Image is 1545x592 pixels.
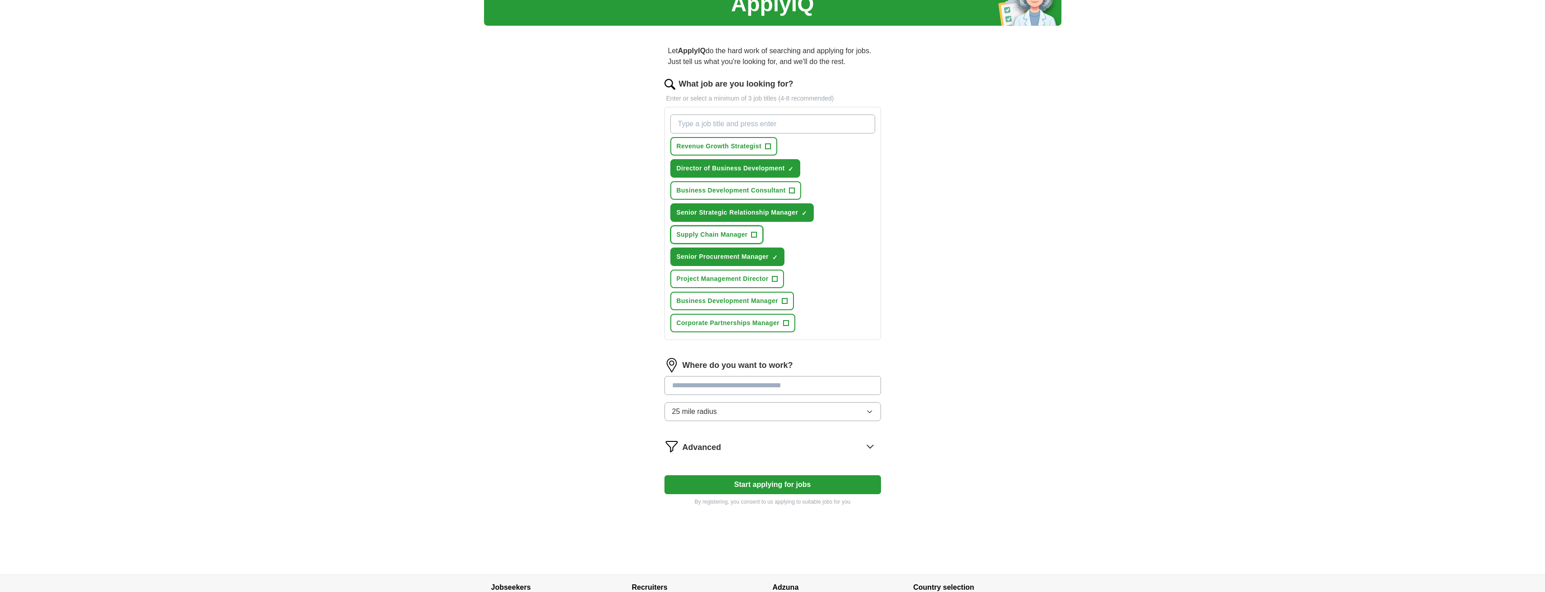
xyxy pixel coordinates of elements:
[802,210,807,217] span: ✓
[664,358,679,372] img: location.png
[677,230,748,239] span: Supply Chain Manager
[677,318,779,328] span: Corporate Partnerships Manager
[664,475,881,494] button: Start applying for jobs
[670,314,795,332] button: Corporate Partnerships Manager
[677,252,769,262] span: Senior Procurement Manager
[670,159,801,178] button: Director of Business Development✓
[677,296,778,306] span: Business Development Manager
[772,254,778,261] span: ✓
[670,115,875,133] input: Type a job title and press enter
[677,274,769,284] span: Project Management Director
[664,439,679,454] img: filter
[672,406,717,417] span: 25 mile radius
[670,292,794,310] button: Business Development Manager
[670,248,784,266] button: Senior Procurement Manager✓
[677,164,785,173] span: Director of Business Development
[670,203,814,222] button: Senior Strategic Relationship Manager✓
[679,78,793,90] label: What job are you looking for?
[664,79,675,90] img: search.png
[677,186,786,195] span: Business Development Consultant
[677,208,798,217] span: Senior Strategic Relationship Manager
[678,47,706,55] strong: ApplyIQ
[664,42,881,71] p: Let do the hard work of searching and applying for jobs. Just tell us what you're looking for, an...
[683,441,721,454] span: Advanced
[670,270,784,288] button: Project Management Director
[664,94,881,103] p: Enter or select a minimum of 3 job titles (4-8 recommended)
[670,137,777,156] button: Revenue Growth Strategist
[677,142,761,151] span: Revenue Growth Strategist
[670,181,802,200] button: Business Development Consultant
[788,165,793,173] span: ✓
[670,225,764,244] button: Supply Chain Manager
[664,402,881,421] button: 25 mile radius
[683,359,793,372] label: Where do you want to work?
[664,498,881,506] p: By registering, you consent to us applying to suitable jobs for you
